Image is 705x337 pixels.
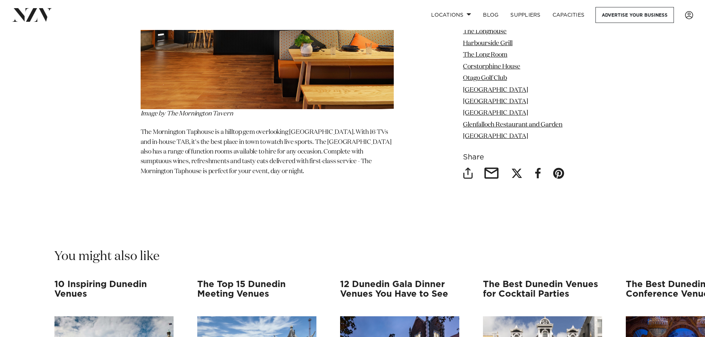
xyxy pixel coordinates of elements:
[463,133,528,139] a: [GEOGRAPHIC_DATA]
[463,75,507,81] a: Otago Golf Club
[463,40,513,47] a: Harbourside Grill
[463,52,507,58] a: The Long Room
[483,280,602,309] h3: The Best Dunedin Venues for Cocktail Parties
[425,7,477,23] a: Locations
[54,280,174,309] h3: 10 Inspiring Dunedin Venues
[197,280,316,309] h3: The Top 15 Dunedin Meeting Venues
[477,7,504,23] a: BLOG
[463,64,520,70] a: Corstorphine House
[463,122,563,128] a: Glenfalloch Restaurant and Garden
[463,110,528,117] a: [GEOGRAPHIC_DATA]
[463,154,565,161] h6: Share
[463,29,507,35] a: The Longhouse
[504,7,546,23] a: SUPPLIERS
[141,128,394,176] p: The Mornington Taphouse is a hilltop gem overlooking [GEOGRAPHIC_DATA]. With 16 TVs and in-house ...
[463,87,528,93] a: [GEOGRAPHIC_DATA]
[547,7,591,23] a: Capacities
[141,111,233,117] em: Image by The Mornington Tavern
[54,248,160,265] h2: You might also like
[595,7,674,23] a: Advertise your business
[463,98,528,105] a: [GEOGRAPHIC_DATA]
[340,280,459,309] h3: 12 Dunedin Gala Dinner Venues You Have to See
[12,8,52,21] img: nzv-logo.png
